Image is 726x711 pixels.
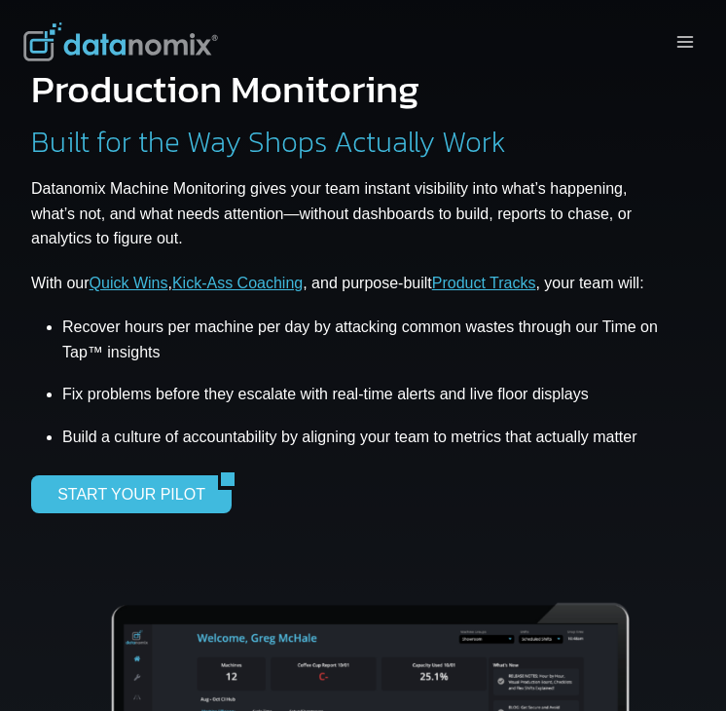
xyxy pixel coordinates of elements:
[31,176,664,251] p: Datanomix Machine Monitoring gives your team instant visibility into what’s happening, what’s not...
[172,275,303,291] a: Kick-Ass Coaching
[23,22,218,61] img: Datanomix
[62,372,664,418] li: Fix problems before they escalate with real-time alerts and live floor displays
[62,315,664,371] li: Recover hours per machine per day by attacking common wastes through our Time on Tap™ insights
[90,275,168,291] a: Quick Wins
[31,271,644,296] p: With our , , and purpose-built , your team will:
[62,418,664,457] li: Build a culture of accountability by aligning your team to metrics that actually matter
[31,69,419,108] h1: Production Monitoring
[667,26,703,56] button: Open menu
[432,275,536,291] a: Product Tracks
[31,475,218,512] a: START YOUR PILOT
[31,128,506,157] h2: Built for the Way Shops Actually Work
